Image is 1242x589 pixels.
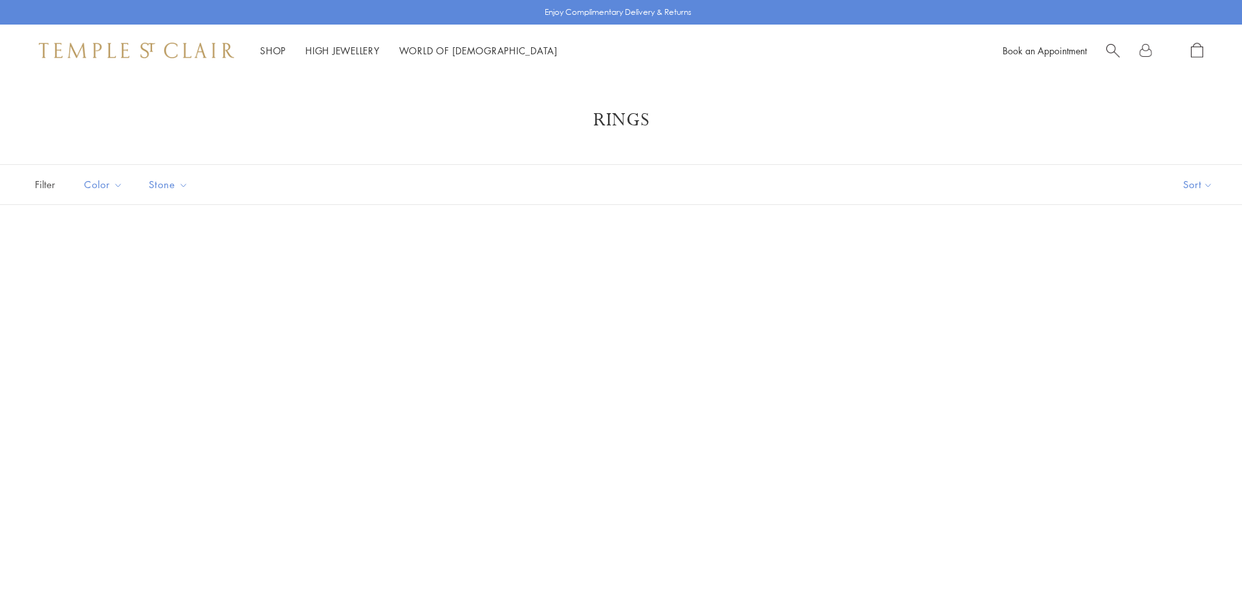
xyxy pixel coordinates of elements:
[260,44,286,57] a: ShopShop
[1106,43,1120,59] a: Search
[305,44,380,57] a: High JewelleryHigh Jewellery
[399,44,558,57] a: World of [DEMOGRAPHIC_DATA]World of [DEMOGRAPHIC_DATA]
[1191,43,1203,59] a: Open Shopping Bag
[260,43,558,59] nav: Main navigation
[142,177,198,193] span: Stone
[74,170,133,199] button: Color
[1003,44,1087,57] a: Book an Appointment
[39,43,234,58] img: Temple St. Clair
[52,109,1190,132] h1: Rings
[1154,165,1242,204] button: Show sort by
[139,170,198,199] button: Stone
[545,6,692,19] p: Enjoy Complimentary Delivery & Returns
[78,177,133,193] span: Color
